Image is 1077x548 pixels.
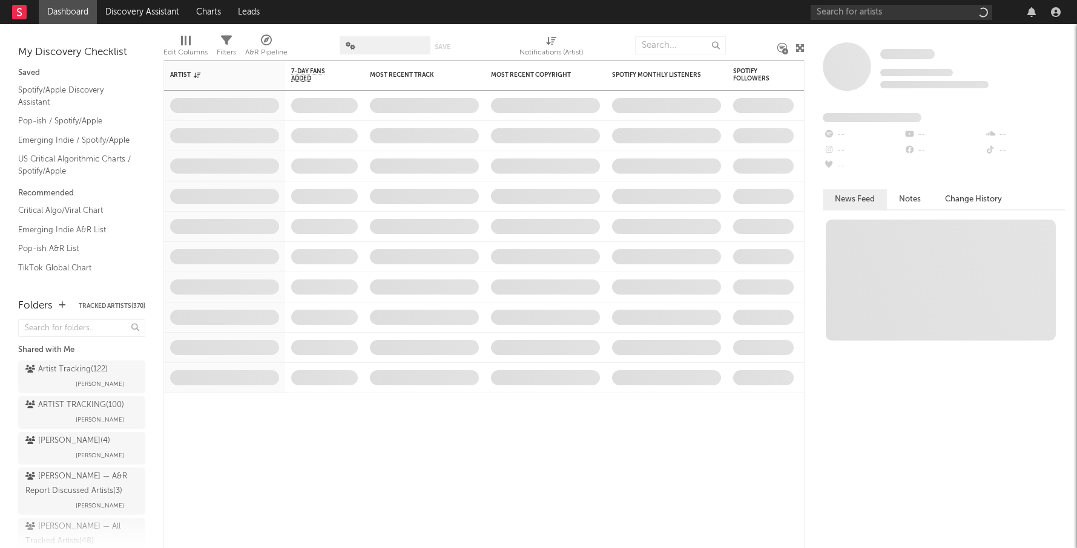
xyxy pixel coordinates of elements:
[25,398,124,413] div: ARTIST TRACKING ( 100 )
[823,113,921,122] span: Fans Added by Platform
[163,30,208,65] div: Edit Columns
[217,45,236,60] div: Filters
[18,432,145,465] a: [PERSON_NAME](4)[PERSON_NAME]
[612,71,703,79] div: Spotify Monthly Listeners
[170,71,261,79] div: Artist
[18,83,133,108] a: Spotify/Apple Discovery Assistant
[18,204,133,217] a: Critical Algo/Viral Chart
[18,242,133,255] a: Pop-ish A&R List
[291,68,340,82] span: 7-Day Fans Added
[18,396,145,429] a: ARTIST TRACKING(100)[PERSON_NAME]
[18,152,133,177] a: US Critical Algorithmic Charts / Spotify/Apple
[733,68,776,82] div: Spotify Followers
[79,303,145,309] button: Tracked Artists(370)
[635,36,726,54] input: Search...
[25,434,110,448] div: [PERSON_NAME] ( 4 )
[370,71,461,79] div: Most Recent Track
[491,71,582,79] div: Most Recent Copyright
[823,158,903,174] div: --
[18,114,133,128] a: Pop-ish / Spotify/Apple
[823,143,903,158] div: --
[18,319,145,337] input: Search for folders...
[76,413,124,427] span: [PERSON_NAME]
[18,468,145,515] a: [PERSON_NAME] — A&R Report Discussed Artists(3)[PERSON_NAME]
[18,360,145,393] a: Artist Tracking(122)[PERSON_NAME]
[217,30,236,65] div: Filters
[519,30,583,65] div: Notifications (Artist)
[18,186,145,201] div: Recommended
[18,223,133,236] a: Emerging Indie A&R List
[163,45,208,60] div: Edit Columns
[823,127,903,143] div: --
[984,127,1065,143] div: --
[18,134,133,147] a: Emerging Indie / Spotify/Apple
[811,5,992,20] input: Search for artists
[903,143,984,158] div: --
[880,69,953,76] span: Tracking Since: [DATE]
[887,189,933,209] button: Notes
[823,189,887,209] button: News Feed
[18,45,145,60] div: My Discovery Checklist
[435,44,450,50] button: Save
[519,45,583,60] div: Notifications (Artist)
[880,48,935,60] a: Some Artist
[984,143,1065,158] div: --
[245,30,288,65] div: A&R Pipeline
[903,127,984,143] div: --
[25,469,135,498] div: [PERSON_NAME] — A&R Report Discussed Artists ( 3 )
[76,448,124,463] span: [PERSON_NAME]
[880,49,935,59] span: Some Artist
[18,299,53,313] div: Folders
[245,45,288,60] div: A&R Pipeline
[880,81,989,88] span: 0 fans last week
[76,377,124,391] span: [PERSON_NAME]
[76,498,124,513] span: [PERSON_NAME]
[933,189,1014,209] button: Change History
[18,66,145,80] div: Saved
[18,261,133,275] a: TikTok Global Chart
[18,343,145,357] div: Shared with Me
[25,362,108,377] div: Artist Tracking ( 122 )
